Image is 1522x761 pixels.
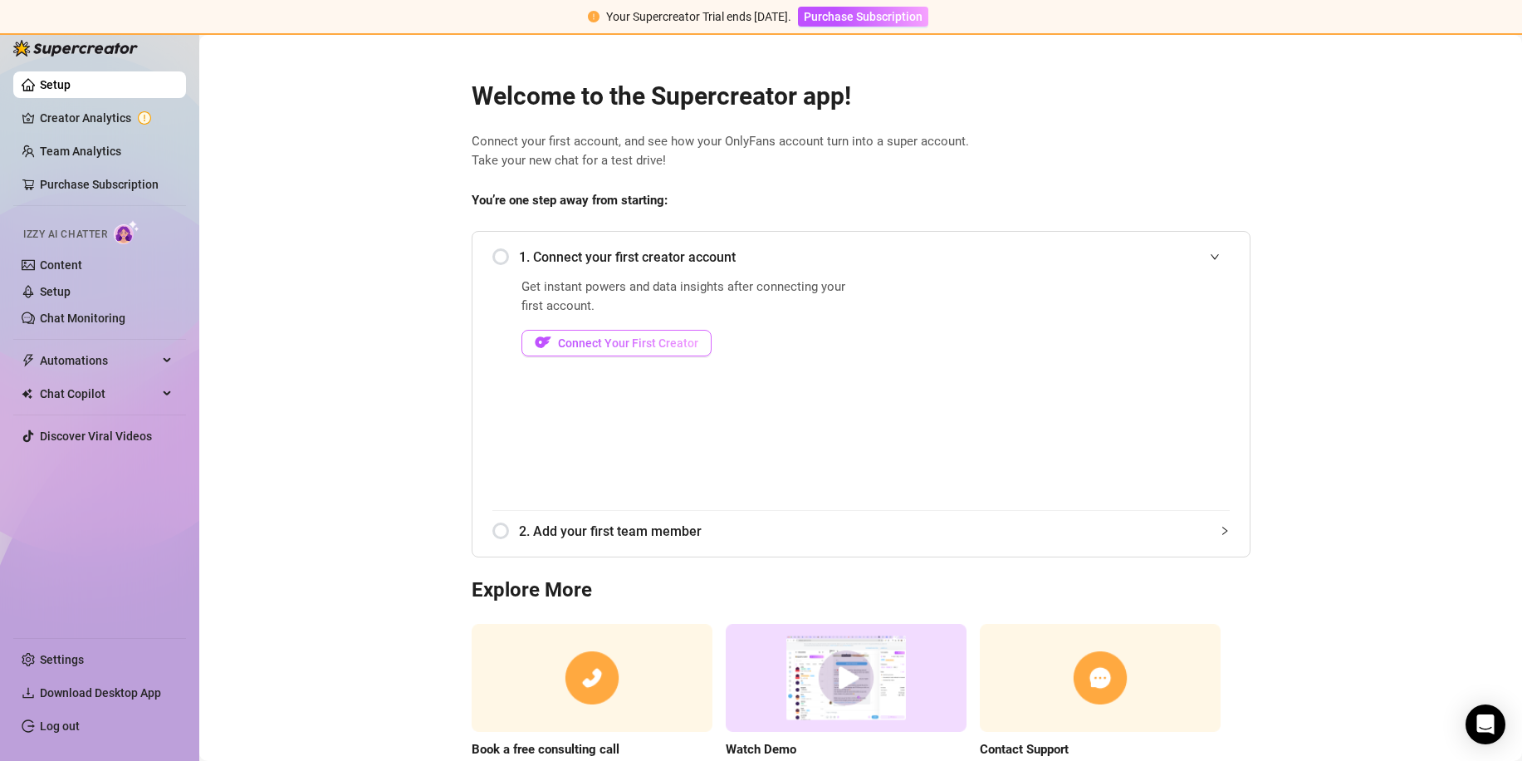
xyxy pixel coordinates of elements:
[521,277,856,317] span: Get instant powers and data insights after connecting your first account.
[40,285,71,298] a: Setup
[472,132,1250,171] span: Connect your first account, and see how your OnlyFans account turn into a super account. Take you...
[472,81,1250,112] h2: Welcome to the Supercreator app!
[40,145,121,158] a: Team Analytics
[980,742,1069,757] strong: Contact Support
[606,10,791,23] span: Your Supercreator Trial ends [DATE].
[980,624,1221,733] img: contact support
[40,178,159,191] a: Purchase Subscription
[22,388,32,400] img: Chat Copilot
[726,742,796,757] strong: Watch Demo
[804,10,922,23] span: Purchase Subscription
[40,686,161,700] span: Download Desktop App
[40,78,71,91] a: Setup
[521,330,856,356] a: OFConnect Your First Creator
[1220,526,1230,536] span: collapsed
[472,577,1250,604] h3: Explore More
[40,105,173,131] a: Creator Analytics exclamation-circle
[114,220,139,244] img: AI Chatter
[40,653,84,666] a: Settings
[472,624,712,733] img: consulting call
[558,336,698,350] span: Connect Your First Creator
[1466,705,1505,744] div: Open Intercom Messenger
[40,258,82,272] a: Content
[521,330,712,356] button: OFConnect Your First Creator
[492,511,1230,552] div: 2. Add your first team member
[535,334,551,351] img: OF
[798,10,928,23] a: Purchase Subscription
[1210,252,1220,262] span: expanded
[472,193,668,208] strong: You’re one step away from starting:
[472,742,619,757] strong: Book a free consulting call
[798,7,928,27] button: Purchase Subscription
[519,247,1230,268] span: 1. Connect your first creator account
[898,277,1230,490] iframe: Add Creators
[22,354,35,367] span: thunderbolt
[40,380,158,407] span: Chat Copilot
[22,686,35,700] span: download
[40,430,152,443] a: Discover Viral Videos
[23,227,107,243] span: Izzy AI Chatter
[13,40,138,56] img: logo-BBDzfeDw.svg
[726,624,967,733] img: supercreator demo
[40,312,125,325] a: Chat Monitoring
[492,237,1230,277] div: 1. Connect your first creator account
[519,521,1230,542] span: 2. Add your first team member
[40,347,158,374] span: Automations
[40,719,80,733] a: Log out
[588,11,600,22] span: exclamation-circle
